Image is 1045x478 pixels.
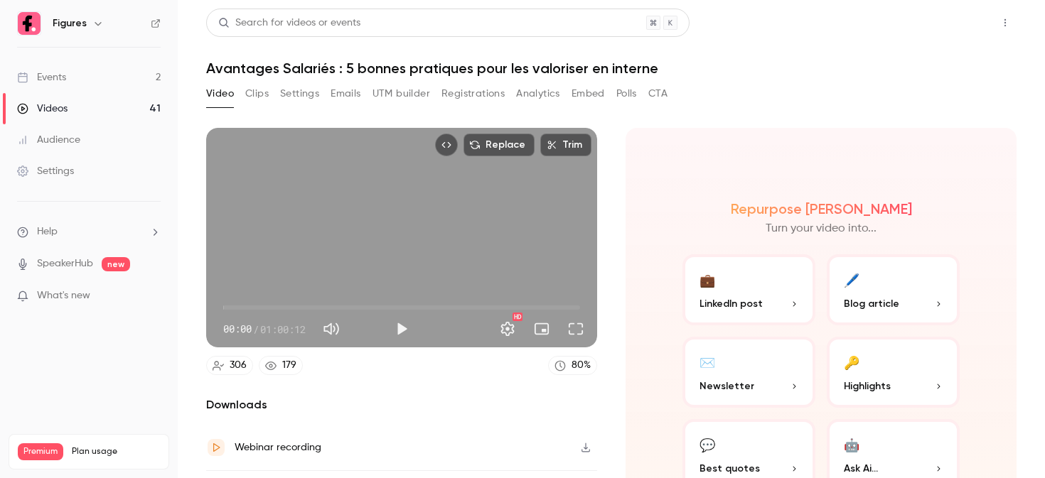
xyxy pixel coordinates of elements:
[17,224,161,239] li: help-dropdown-opener
[206,356,253,375] a: 306
[682,254,815,325] button: 💼LinkedIn post
[700,296,763,311] span: LinkedIn post
[17,70,66,85] div: Events
[387,315,416,343] button: Play
[844,268,859,290] div: 🖊️
[259,356,303,375] a: 179
[223,322,252,337] span: 00:00
[463,134,535,156] button: Replace
[700,379,754,393] span: Newsletter
[731,200,912,217] h2: Repurpose [PERSON_NAME]
[540,134,591,156] button: Trim
[223,322,306,337] div: 00:00
[331,82,360,105] button: Emails
[844,433,859,455] div: 🤖
[102,257,130,271] span: new
[144,290,161,303] iframe: Noticeable Trigger
[682,337,815,408] button: ✉️Newsletter
[527,315,556,343] button: Turn on miniplayer
[844,379,891,393] span: Highlights
[230,358,247,373] div: 306
[994,11,1017,34] button: Top Bar Actions
[245,82,269,105] button: Clips
[317,315,345,343] button: Mute
[562,315,590,343] button: Full screen
[235,439,321,456] div: Webinar recording
[206,60,1017,77] h1: Avantages Salariés : 5 bonnes pratiques pour les valoriser en interne
[17,102,68,116] div: Videos
[18,443,63,460] span: Premium
[37,256,93,271] a: SpeakerHub
[548,356,597,375] a: 80%
[253,322,259,337] span: /
[280,82,319,105] button: Settings
[766,220,877,237] p: Turn your video into...
[17,133,80,147] div: Audience
[513,313,522,321] div: HD
[516,82,560,105] button: Analytics
[435,134,458,156] button: Embed video
[53,16,87,31] h6: Figures
[700,433,715,455] div: 💬
[37,288,90,303] span: What's new
[206,396,597,413] h2: Downloads
[206,82,234,105] button: Video
[572,358,591,373] div: 80 %
[844,461,878,476] span: Ask Ai...
[700,351,715,373] div: ✉️
[616,82,637,105] button: Polls
[844,296,899,311] span: Blog article
[572,82,605,105] button: Embed
[282,358,296,373] div: 179
[18,12,41,35] img: Figures
[827,337,960,408] button: 🔑Highlights
[700,461,760,476] span: Best quotes
[700,268,715,290] div: 💼
[373,82,430,105] button: UTM builder
[72,446,160,457] span: Plan usage
[493,315,522,343] button: Settings
[218,16,360,31] div: Search for videos or events
[926,9,982,37] button: Share
[827,254,960,325] button: 🖊️Blog article
[441,82,505,105] button: Registrations
[844,351,859,373] div: 🔑
[17,164,74,178] div: Settings
[260,322,306,337] span: 01:00:12
[37,224,58,239] span: Help
[648,82,668,105] button: CTA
